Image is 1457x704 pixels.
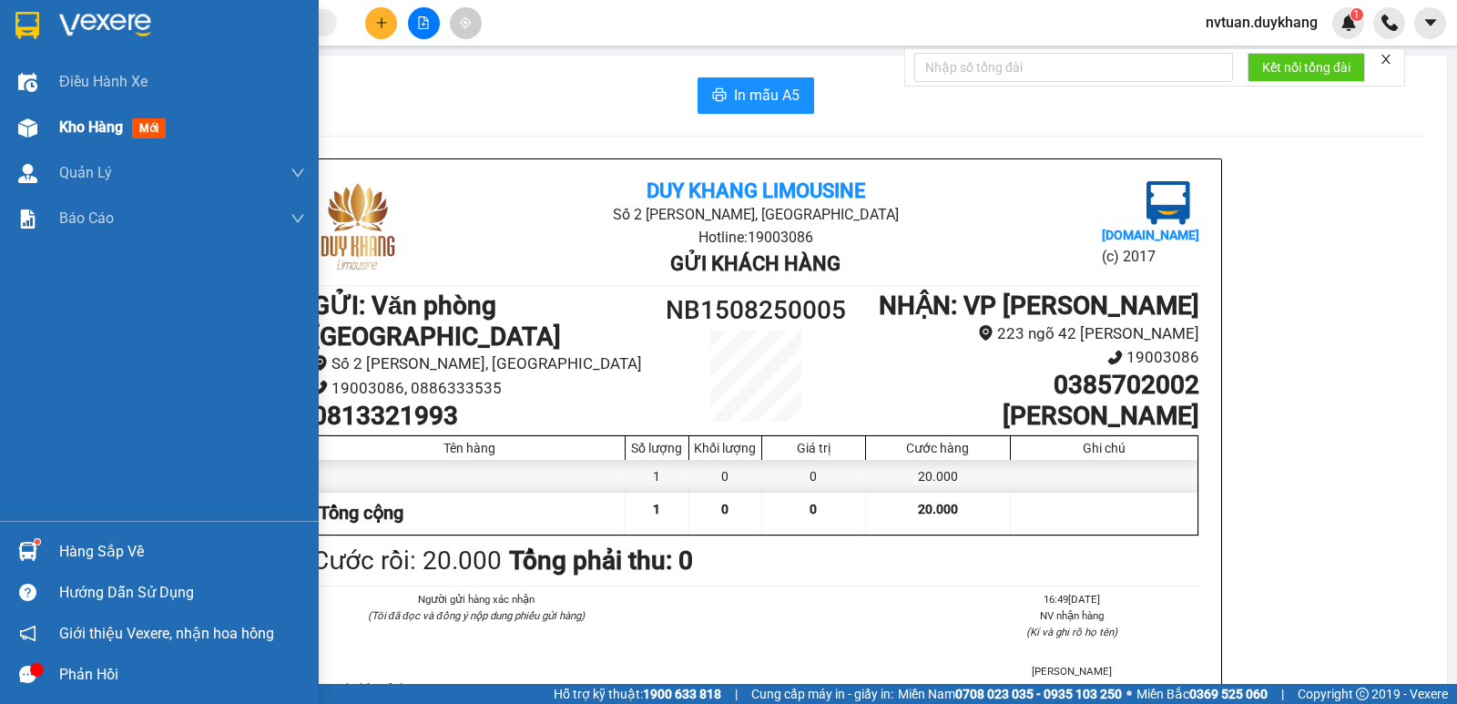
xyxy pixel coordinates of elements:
span: 20.000 [918,502,958,516]
img: logo.jpg [1146,181,1190,225]
div: 1 [626,460,689,493]
div: Hướng dẫn sử dụng [59,579,305,607]
li: Số 2 [PERSON_NAME], [GEOGRAPHIC_DATA] [101,45,413,67]
img: warehouse-icon [18,164,37,183]
h1: 0813321993 [312,401,645,432]
li: Hotline: 19003086 [101,67,413,90]
span: notification [19,625,36,642]
img: logo-vxr [15,12,39,39]
span: | [735,684,738,704]
span: ⚪️ [1126,690,1132,698]
div: 20.000 [866,460,1011,493]
span: | [1281,684,1284,704]
div: Phản hồi [59,661,305,689]
img: icon-new-feature [1340,15,1357,31]
li: 16:49[DATE] [945,591,1199,607]
span: question-circle [19,584,36,601]
b: Duy Khang Limousine [148,21,366,44]
button: aim [450,7,482,39]
span: Tổng cộng [319,502,403,524]
span: plus [375,16,388,29]
b: GỬI : Văn phòng [GEOGRAPHIC_DATA] [23,132,188,254]
span: Miền Bắc [1136,684,1268,704]
h1: NB1508250005 [645,291,867,331]
span: caret-down [1422,15,1439,31]
li: NV nhận hàng [945,607,1199,624]
span: In mẫu A5 [734,84,800,107]
span: Quản Lý [59,161,112,184]
li: 223 ngõ 42 [PERSON_NAME] [867,321,1199,346]
button: file-add [408,7,440,39]
h1: [PERSON_NAME] [867,401,1199,432]
span: Kho hàng [59,118,123,136]
span: environment [978,325,993,341]
button: printerIn mẫu A5 [698,77,814,114]
button: caret-down [1414,7,1446,39]
span: file-add [417,16,430,29]
img: warehouse-icon [18,542,37,561]
strong: 0369 525 060 [1189,687,1268,701]
button: plus [365,7,397,39]
span: down [290,166,305,180]
h1: NB1508250005 [199,132,316,172]
li: 19003086 [867,345,1199,370]
img: phone-icon [1381,15,1398,31]
img: logo.jpg [312,181,403,272]
img: warehouse-icon [18,118,37,138]
span: environment [312,355,328,371]
div: Cước rồi : 20.000 [312,541,502,581]
b: Tổng phải thu: 0 [509,546,693,576]
strong: 1900 633 818 [643,687,721,701]
li: 19003086, 0886333535 [312,376,645,401]
span: Hỗ trợ kỹ thuật: [554,684,721,704]
div: Số lượng [630,441,684,455]
span: 0 [721,502,728,516]
span: mới [132,118,166,138]
span: phone [312,380,328,395]
b: Gửi khách hàng [171,94,341,117]
span: Điều hành xe [59,70,148,93]
b: GỬI : Văn phòng [GEOGRAPHIC_DATA] [312,291,561,352]
img: solution-icon [18,209,37,229]
span: 1 [1353,8,1360,21]
h1: 0385702002 [867,370,1199,401]
span: down [290,211,305,226]
div: Ghi chú [1015,441,1193,455]
div: 0 [689,460,762,493]
span: phone [1107,350,1123,365]
i: (Tôi đã đọc và đồng ý nộp dung phiếu gửi hàng) [368,609,585,622]
b: NHẬN : VP [PERSON_NAME] [879,291,1199,321]
li: Số 2 [PERSON_NAME], [GEOGRAPHIC_DATA] [460,203,1051,226]
img: logo.jpg [23,23,114,114]
img: warehouse-icon [18,73,37,92]
span: message [19,666,36,683]
strong: 0708 023 035 - 0935 103 250 [955,687,1122,701]
span: 1 [653,502,660,516]
div: Giá trị [767,441,861,455]
div: Hàng sắp về [59,538,305,566]
span: printer [712,87,727,105]
li: Người gửi hàng xác nhận [349,591,603,607]
span: Giới thiệu Vexere, nhận hoa hồng [59,622,274,645]
span: Cung cấp máy in - giấy in: [751,684,893,704]
span: aim [459,16,472,29]
b: Duy Khang Limousine [647,179,865,202]
li: Hotline: 19003086 [460,226,1051,249]
span: copyright [1356,688,1369,700]
span: nvtuan.duykhang [1191,11,1332,34]
li: Số 2 [PERSON_NAME], [GEOGRAPHIC_DATA] [312,352,645,376]
div: 0 [762,460,866,493]
div: Khối lượng [694,441,757,455]
b: Gửi khách hàng [670,252,841,275]
sup: 1 [35,539,40,545]
li: (c) 2017 [1102,245,1199,268]
input: Nhập số tổng đài [914,53,1233,82]
span: close [1380,53,1392,66]
span: Miền Nam [898,684,1122,704]
span: 0 [810,502,817,516]
div: Cước hàng [871,441,1005,455]
button: Kết nối tổng đài [1248,53,1365,82]
span: Kết nối tổng đài [1262,57,1350,77]
span: Báo cáo [59,207,114,230]
i: (Kí và ghi rõ họ tên) [1026,626,1117,638]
